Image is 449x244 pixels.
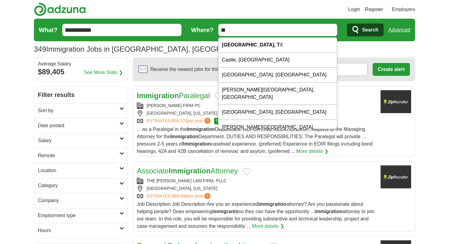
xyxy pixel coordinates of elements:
[215,93,223,100] button: Add to favorite jobs
[147,193,212,199] a: ESTIMATED:$69,938per year?
[137,201,374,229] span: Job Description Job Description Are you an experienced attorney? Are you passionate about helping...
[137,91,179,100] strong: Immigration
[84,69,123,76] a: See More Stats ❯
[38,212,119,219] h2: Employment type
[204,193,210,199] span: ?
[348,6,360,13] a: Login
[191,25,214,35] label: Where?
[218,53,337,68] div: Castle, [GEOGRAPHIC_DATA]
[392,6,415,13] a: Employers
[150,66,255,73] span: Receive the newest jobs for this search :
[137,167,238,175] a: AssociateImmigrationAttorney
[172,118,188,123] span: $58,370
[389,24,410,36] a: Advanced
[38,227,119,234] h2: Hours
[38,197,119,204] h2: Company
[218,120,337,142] div: [PERSON_NAME][GEOGRAPHIC_DATA], [GEOGRAPHIC_DATA]
[170,134,198,139] strong: Immigration
[381,165,411,188] img: Company logo
[172,194,188,198] span: $69,938
[373,63,410,76] button: Create alert
[214,118,238,124] span: TOP MATCH
[218,83,337,105] div: [PERSON_NAME][GEOGRAPHIC_DATA], [GEOGRAPHIC_DATA]
[137,127,373,154] span: ... as a Paralegal in the Department. REPORTING RELATIONSHIP: Reports to the Managing Attorney fo...
[252,223,284,230] a: More details ❯
[147,118,212,124] a: ESTIMATED:$58,370per year?
[38,167,119,174] h2: Location
[34,103,128,118] a: Sort by
[296,148,328,155] a: More details ❯
[187,127,215,132] strong: Immigration
[34,163,128,178] a: Location
[137,185,376,192] div: [GEOGRAPHIC_DATA], [US_STATE]
[38,61,124,66] div: Average Salary
[38,122,119,129] h2: Date posted
[169,167,210,175] strong: Immigration
[34,208,128,223] a: Employment type
[34,87,128,103] h2: Filter results
[38,66,124,77] div: $89,405
[258,201,287,207] strong: immigration
[347,24,383,36] button: Search
[34,178,128,193] a: Category
[315,209,343,214] strong: immigration
[365,6,383,13] a: Register
[39,25,57,35] label: What?
[212,209,238,214] strong: immigrants
[243,168,251,175] button: Add to favorite jobs
[38,152,119,159] h2: Remote
[137,178,376,184] div: THE [PERSON_NAME] LAW FIRM, PLLC
[137,91,210,100] a: ImmigrationParalegal
[183,141,211,146] strong: Immigration
[34,133,128,148] a: Salary
[34,118,128,133] a: Date posted
[222,42,280,47] strong: [GEOGRAPHIC_DATA], T
[34,193,128,208] a: Company
[381,90,411,113] img: Company logo
[34,44,46,55] span: 349
[34,45,268,53] h1: Immigration Jobs in [GEOGRAPHIC_DATA], [GEOGRAPHIC_DATA]
[38,182,119,189] h2: Category
[137,110,376,116] div: [GEOGRAPHIC_DATA], [US_STATE]
[204,118,210,124] span: ?
[38,107,119,114] h2: Sort by
[218,38,337,53] div: X
[34,148,128,163] a: Remote
[137,102,376,109] div: [PERSON_NAME] FIRM PC
[38,137,119,144] h2: Salary
[34,2,86,16] img: Adzuna logo
[362,24,378,36] span: Search
[218,68,337,83] div: [GEOGRAPHIC_DATA], [GEOGRAPHIC_DATA]
[34,223,128,238] a: Hours
[218,105,337,120] div: [GEOGRAPHIC_DATA], [GEOGRAPHIC_DATA]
